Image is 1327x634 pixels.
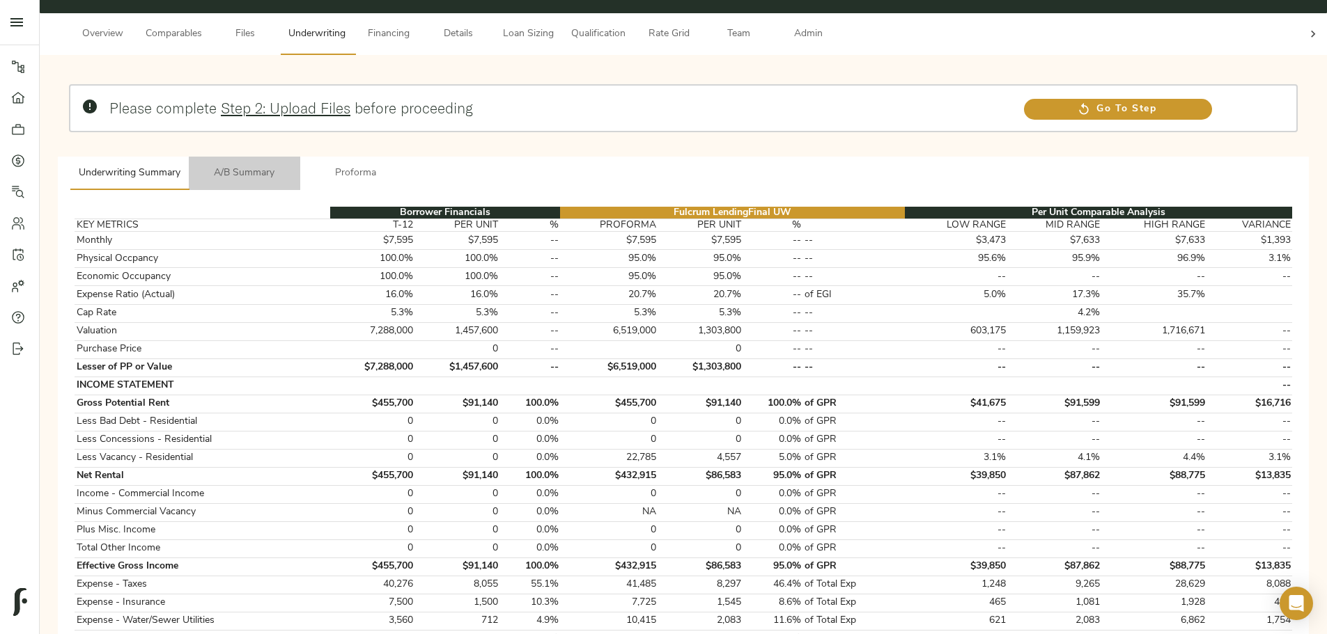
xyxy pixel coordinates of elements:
[432,26,485,43] span: Details
[905,219,1007,232] th: LOW RANGE
[415,395,500,413] td: $91,140
[1101,449,1207,467] td: 4.4%
[1101,485,1207,503] td: --
[658,503,743,521] td: NA
[75,304,330,322] td: Cap Rate
[803,449,906,467] td: of GPR
[330,539,415,557] td: 0
[560,250,658,268] td: 95.0%
[288,26,346,43] span: Underwriting
[75,268,330,286] td: Economic Occupancy
[330,467,415,485] td: $455,700
[1007,503,1101,521] td: --
[415,286,500,304] td: 16.0%
[1101,340,1207,358] td: --
[75,340,330,358] td: Purchase Price
[642,26,695,43] span: Rate Grid
[500,286,560,304] td: --
[905,612,1007,630] td: 621
[560,219,658,232] th: PROFORMA
[658,413,743,431] td: 0
[500,250,560,268] td: --
[743,250,802,268] td: --
[560,503,658,521] td: NA
[743,286,802,304] td: --
[1007,612,1101,630] td: 2,083
[75,377,330,395] td: INCOME STATEMENT
[219,26,272,43] span: Files
[560,485,658,503] td: 0
[905,594,1007,612] td: 465
[500,576,560,594] td: 55.1%
[803,250,906,268] td: --
[743,232,802,250] td: --
[803,322,906,340] td: --
[743,358,802,377] td: --
[75,503,330,521] td: Minus Commercial Vacancy
[803,304,906,322] td: --
[1007,413,1101,431] td: --
[658,219,743,232] th: PER UNIT
[330,503,415,521] td: 0
[75,594,330,612] td: Expense - Insurance
[1101,219,1207,232] th: HIGH RANGE
[1007,304,1101,322] td: 4.2%
[75,521,330,539] td: Plus Misc. Income
[905,286,1007,304] td: 5.0%
[75,395,330,413] td: Gross Potential Rent
[560,207,905,219] th: Fulcrum Lending Final UW
[1101,286,1207,304] td: 35.7%
[330,431,415,449] td: 0
[415,232,500,250] td: $7,595
[1101,521,1207,539] td: --
[1007,322,1101,340] td: 1,159,923
[743,219,802,232] th: %
[905,395,1007,413] td: $41,675
[1207,612,1292,630] td: 1,754
[1101,594,1207,612] td: 1,928
[905,232,1007,250] td: $3,473
[415,358,500,377] td: $1,457,600
[905,467,1007,485] td: $39,850
[500,467,560,485] td: 100.0%
[743,485,802,503] td: 0.0%
[743,467,802,485] td: 95.0%
[330,594,415,612] td: 7,500
[803,594,906,612] td: of Total Exp
[905,521,1007,539] td: --
[415,612,500,630] td: 712
[560,539,658,557] td: 0
[1101,413,1207,431] td: --
[658,340,743,358] td: 0
[658,485,743,503] td: 0
[1280,587,1313,620] div: Open Intercom Messenger
[658,304,743,322] td: 5.3%
[905,539,1007,557] td: --
[658,449,743,467] td: 4,557
[905,576,1007,594] td: 1,248
[330,322,415,340] td: 7,288,000
[75,413,330,431] td: Less Bad Debt - Residential
[1007,340,1101,358] td: --
[500,594,560,612] td: 10.3%
[803,358,906,377] td: --
[75,431,330,449] td: Less Concessions - Residential
[560,395,658,413] td: $455,700
[75,219,330,232] th: KEY METRICS
[1207,395,1292,413] td: $16,716
[330,449,415,467] td: 0
[1207,413,1292,431] td: --
[500,219,560,232] th: %
[75,485,330,503] td: Income - Commercial Income
[330,304,415,322] td: 5.3%
[1007,286,1101,304] td: 17.3%
[1207,467,1292,485] td: $13,835
[743,268,802,286] td: --
[803,521,906,539] td: of GPR
[1007,219,1101,232] th: MID RANGE
[1207,557,1292,576] td: $13,835
[500,485,560,503] td: 0.0%
[415,340,500,358] td: 0
[560,232,658,250] td: $7,595
[1101,467,1207,485] td: $88,775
